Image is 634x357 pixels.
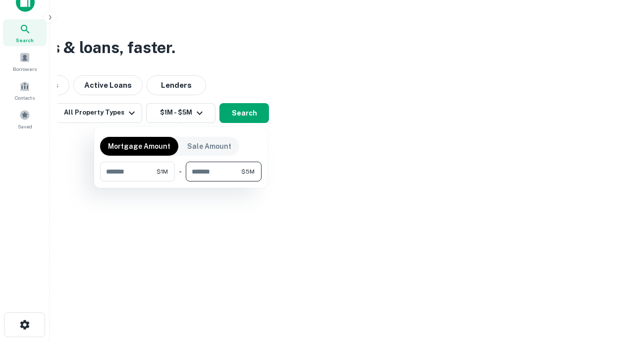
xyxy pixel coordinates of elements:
[108,141,170,152] p: Mortgage Amount
[584,278,634,325] iframe: Chat Widget
[179,162,182,181] div: -
[241,167,255,176] span: $5M
[187,141,231,152] p: Sale Amount
[157,167,168,176] span: $1M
